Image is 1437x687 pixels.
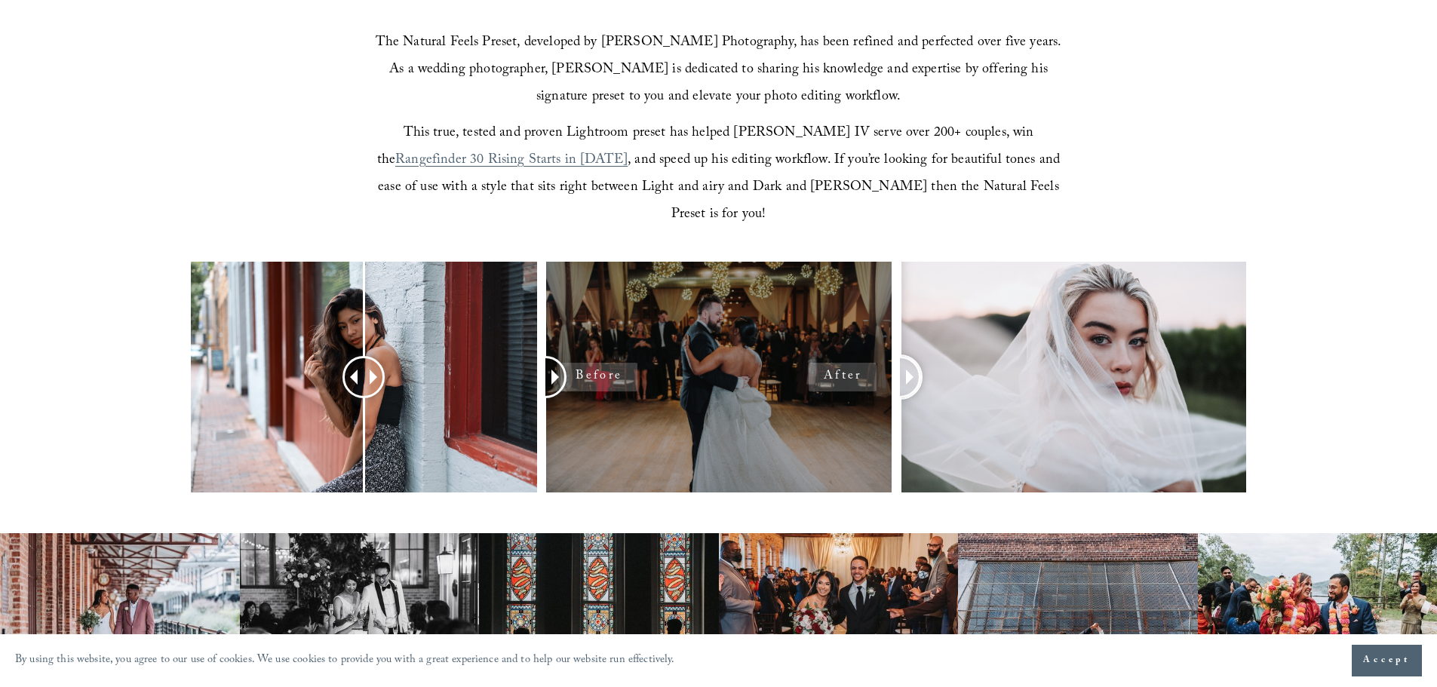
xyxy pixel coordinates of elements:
button: Accept [1352,645,1422,676]
span: The Natural Feels Preset, developed by [PERSON_NAME] Photography, has been refined and perfected ... [376,32,1066,109]
span: Accept [1363,653,1411,668]
a: Rangefinder 30 Rising Starts in [DATE] [395,149,628,173]
span: , and speed up his editing workflow. If you’re looking for beautiful tones and ease of use with a... [378,149,1064,227]
p: By using this website, you agree to our use of cookies. We use cookies to provide you with a grea... [15,650,675,672]
span: This true, tested and proven Lightroom preset has helped [PERSON_NAME] IV serve over 200+ couples... [377,122,1038,173]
